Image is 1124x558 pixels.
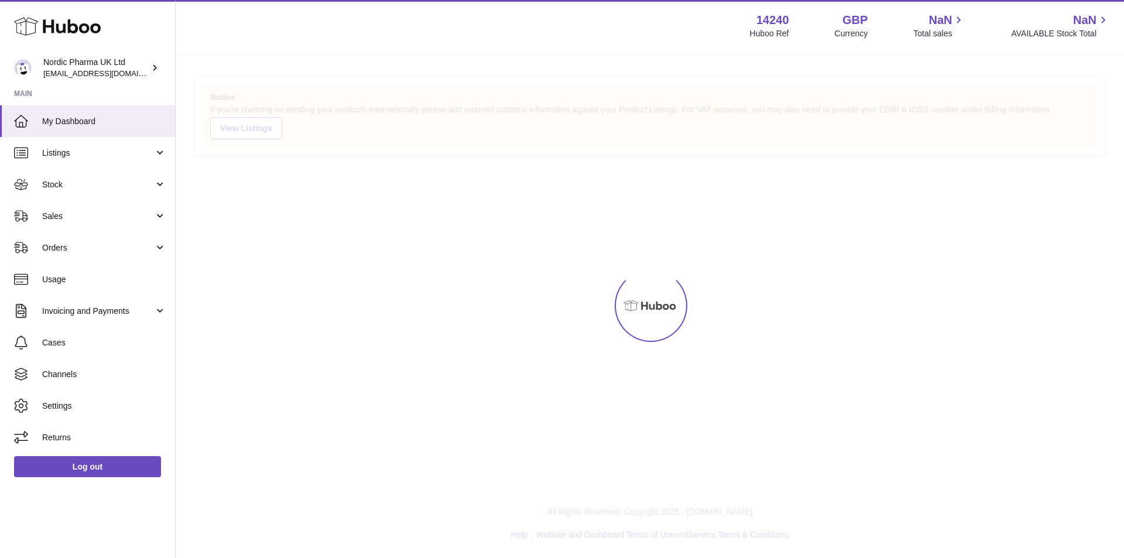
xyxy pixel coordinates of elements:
[42,242,154,254] span: Orders
[42,116,166,127] span: My Dashboard
[750,28,789,39] div: Huboo Ref
[842,12,868,28] strong: GBP
[42,306,154,317] span: Invoicing and Payments
[835,28,868,39] div: Currency
[42,432,166,443] span: Returns
[42,274,166,285] span: Usage
[928,12,952,28] span: NaN
[42,369,166,380] span: Channels
[14,59,32,77] img: tetiana_hyria@wow24-7.io
[1073,12,1096,28] span: NaN
[42,211,154,222] span: Sales
[42,400,166,412] span: Settings
[42,337,166,348] span: Cases
[43,69,172,78] span: [EMAIL_ADDRESS][DOMAIN_NAME]
[913,28,965,39] span: Total sales
[42,148,154,159] span: Listings
[1011,28,1110,39] span: AVAILABLE Stock Total
[14,456,161,477] a: Log out
[42,179,154,190] span: Stock
[756,12,789,28] strong: 14240
[913,12,965,39] a: NaN Total sales
[43,57,149,79] div: Nordic Pharma UK Ltd
[1011,12,1110,39] a: NaN AVAILABLE Stock Total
